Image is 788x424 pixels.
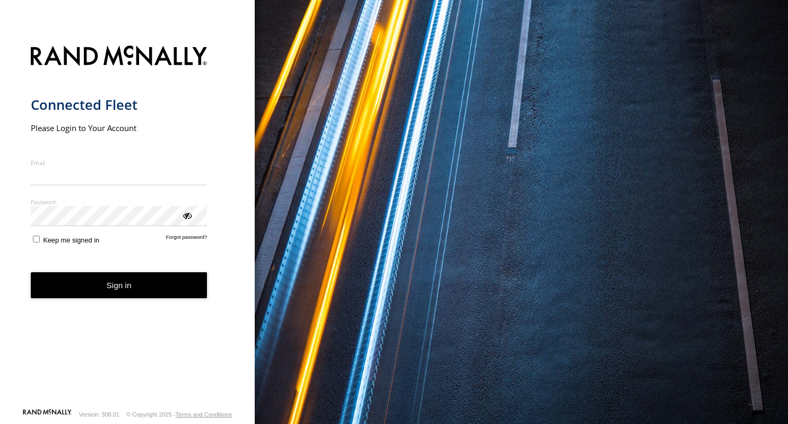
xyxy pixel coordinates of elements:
form: main [31,39,224,408]
a: Terms and Conditions [176,411,232,418]
label: Password [31,198,207,206]
span: Keep me signed in [43,236,99,244]
div: ViewPassword [181,210,192,220]
input: Keep me signed in [33,236,40,243]
div: © Copyright 2025 - [126,411,232,418]
button: Sign in [31,272,207,298]
a: Forgot password? [166,234,207,244]
a: Visit our Website [23,409,72,420]
img: Rand McNally [31,44,207,71]
h1: Connected Fleet [31,96,207,114]
label: Email [31,159,207,167]
div: Version: 308.01 [79,411,119,418]
h2: Please Login to Your Account [31,123,207,133]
